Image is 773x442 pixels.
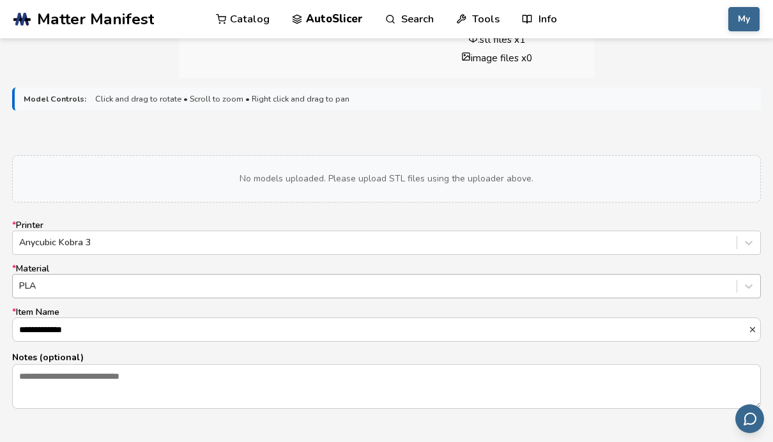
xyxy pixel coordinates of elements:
[12,264,761,298] label: Material
[735,404,764,433] button: Send feedback via email
[748,325,760,334] button: *Item Name
[408,33,585,46] li: .stl files x 1
[12,220,761,255] label: Printer
[37,10,154,28] span: Matter Manifest
[12,307,761,342] label: Item Name
[13,318,748,341] input: *Item Name
[13,365,760,408] textarea: Notes (optional)
[95,95,349,103] span: Click and drag to rotate • Scroll to zoom • Right click and drag to pan
[728,7,760,31] button: My
[24,95,86,103] strong: Model Controls:
[12,351,761,364] p: Notes (optional)
[408,51,585,65] li: image files x 0
[12,155,761,202] div: No models uploaded. Please upload STL files using the uploader above.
